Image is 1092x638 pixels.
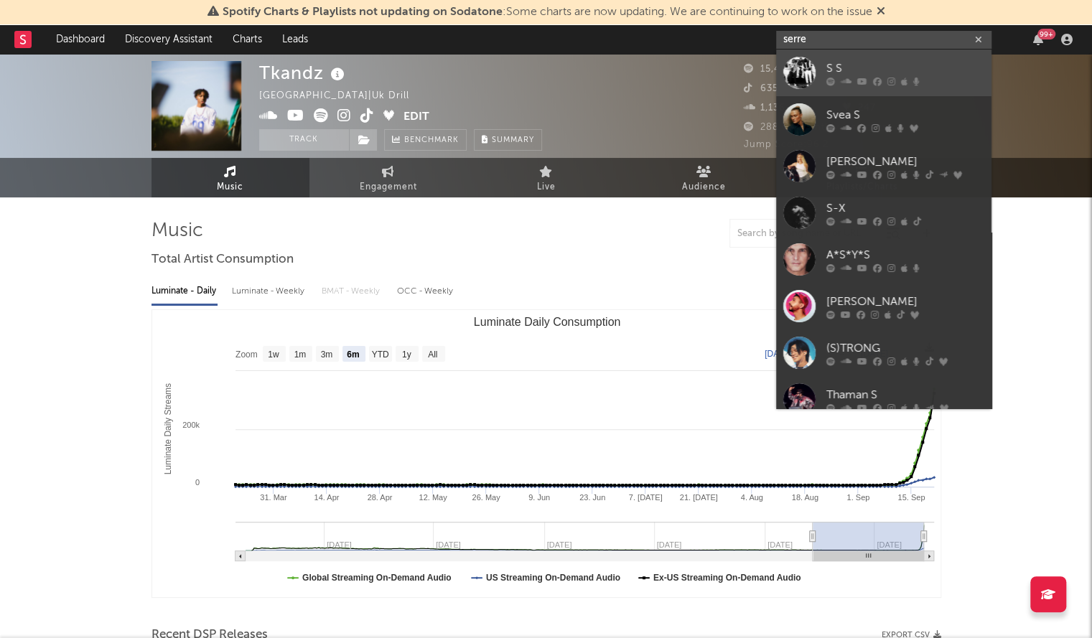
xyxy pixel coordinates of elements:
text: 12. May [419,493,447,502]
text: Zoom [235,350,258,360]
a: Charts [223,25,272,54]
text: 18. Aug [791,493,818,502]
span: Audience [682,179,726,196]
div: S-X [826,200,984,217]
div: [PERSON_NAME] [826,293,984,310]
text: 23. Jun [579,493,605,502]
button: 99+ [1033,34,1043,45]
text: Luminate Daily Streams [162,383,172,474]
text: 9. Jun [528,493,550,502]
span: Engagement [360,179,417,196]
a: Dashboard [46,25,115,54]
input: Search by song name or URL [730,228,882,240]
div: (S)TRONG [826,339,984,357]
text: Ex-US Streaming On-Demand Audio [653,573,801,583]
div: 99 + [1037,29,1055,39]
text: US Streaming On-Demand Audio [485,573,620,583]
text: YTD [371,350,388,360]
text: Luminate Daily Consumption [473,316,620,328]
span: 15,401 [744,65,792,74]
div: Luminate - Daily [151,279,218,304]
button: Summary [474,129,542,151]
div: S S [826,60,984,77]
span: Benchmark [404,132,459,149]
text: 14. Apr [314,493,339,502]
text: 4. Aug [740,493,762,502]
text: [DATE] [765,349,792,359]
a: (S)TRONG [776,329,991,376]
span: Jump Score: 96.2 [744,140,829,149]
span: 635 [744,84,778,93]
text: 1w [268,350,279,360]
text: 1. Sep [846,493,869,502]
a: Thaman S [776,376,991,423]
a: Live [467,158,625,197]
div: Thaman S [826,386,984,403]
text: All [428,350,437,360]
text: 1m [294,350,306,360]
text: 6m [347,350,359,360]
a: S S [776,50,991,96]
text: Global Streaming On-Demand Audio [302,573,452,583]
a: S-X [776,189,991,236]
span: Live [537,179,556,196]
div: [GEOGRAPHIC_DATA] | Uk Drill [259,88,426,105]
a: [PERSON_NAME] [776,283,991,329]
text: 0 [195,478,199,487]
span: 288,041 Monthly Listeners [744,123,887,132]
span: Dismiss [877,6,885,18]
text: 26. May [472,493,500,502]
div: Tkandz [259,61,348,85]
text: 1y [401,350,411,360]
button: Track [259,129,349,151]
text: 15. Sep [897,493,925,502]
span: : Some charts are now updating. We are continuing to work on the issue [223,6,872,18]
a: Audience [625,158,783,197]
a: Benchmark [384,129,467,151]
a: Discovery Assistant [115,25,223,54]
div: Luminate - Weekly [232,279,307,304]
a: Engagement [309,158,467,197]
span: Spotify Charts & Playlists not updating on Sodatone [223,6,503,18]
a: Svea S [776,96,991,143]
input: Search for artists [776,31,991,49]
span: Summary [492,136,534,144]
span: Total Artist Consumption [151,251,294,268]
svg: Luminate Daily Consumption [152,310,941,597]
text: 21. [DATE] [679,493,717,502]
text: 31. Mar [260,493,287,502]
text: 3m [320,350,332,360]
text: 28. Apr [367,493,392,502]
span: Music [217,179,243,196]
span: 1,136 [744,103,785,113]
button: Edit [403,108,429,126]
text: 7. [DATE] [628,493,662,502]
text: 200k [182,421,200,429]
a: [PERSON_NAME] [776,143,991,189]
a: Music [151,158,309,197]
div: Svea S [826,106,984,123]
div: [PERSON_NAME] [826,153,984,170]
a: Leads [272,25,318,54]
div: OCC - Weekly [397,279,454,304]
